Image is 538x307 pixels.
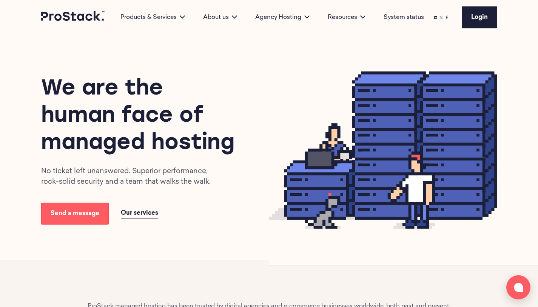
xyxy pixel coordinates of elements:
[51,211,99,217] span: Send a message
[121,210,158,216] span: Our services
[41,203,109,225] a: Send a message
[194,13,246,22] div: About us
[246,13,319,22] div: Agency Hosting
[384,13,424,22] a: System status
[41,11,105,24] a: Prostack logo
[471,14,488,20] span: Login
[319,13,375,22] div: Resources
[41,166,222,188] p: No ticket left unanswered. Superior performance, rock-solid security and a team that walks the walk.
[41,76,242,157] h1: We are the human face of managed hosting
[121,208,158,219] a: Our services
[111,13,194,22] div: Products & Services
[506,275,530,299] button: Open chat window
[462,6,497,28] a: Login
